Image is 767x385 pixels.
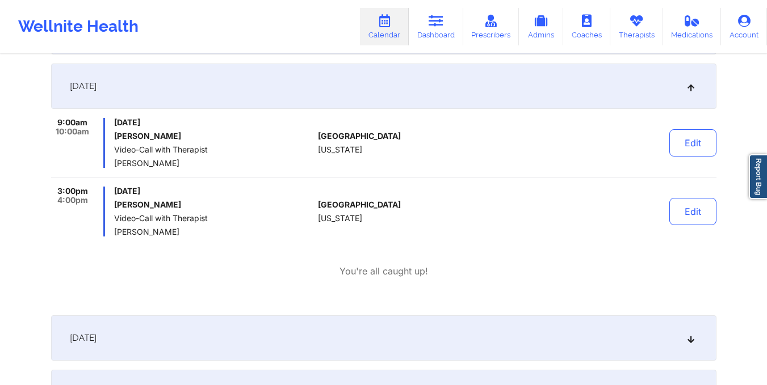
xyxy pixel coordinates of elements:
[114,214,313,223] span: Video-Call with Therapist
[409,8,463,45] a: Dashboard
[749,154,767,199] a: Report Bug
[56,127,89,136] span: 10:00am
[610,8,663,45] a: Therapists
[57,118,87,127] span: 9:00am
[318,132,401,141] span: [GEOGRAPHIC_DATA]
[669,129,716,156] button: Edit
[114,132,313,141] h6: [PERSON_NAME]
[318,200,401,209] span: [GEOGRAPHIC_DATA]
[114,227,313,236] span: [PERSON_NAME]
[519,8,563,45] a: Admins
[463,8,519,45] a: Prescribers
[663,8,722,45] a: Medications
[57,196,88,205] span: 4:00pm
[114,159,313,168] span: [PERSON_NAME]
[114,187,313,196] span: [DATE]
[57,187,88,196] span: 3:00pm
[70,81,97,92] span: [DATE]
[318,145,362,154] span: [US_STATE]
[114,200,313,209] h6: [PERSON_NAME]
[340,265,428,278] p: You're all caught up!
[114,118,313,127] span: [DATE]
[721,8,767,45] a: Account
[669,198,716,225] button: Edit
[563,8,610,45] a: Coaches
[70,332,97,344] span: [DATE]
[360,8,409,45] a: Calendar
[114,145,313,154] span: Video-Call with Therapist
[318,214,362,223] span: [US_STATE]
